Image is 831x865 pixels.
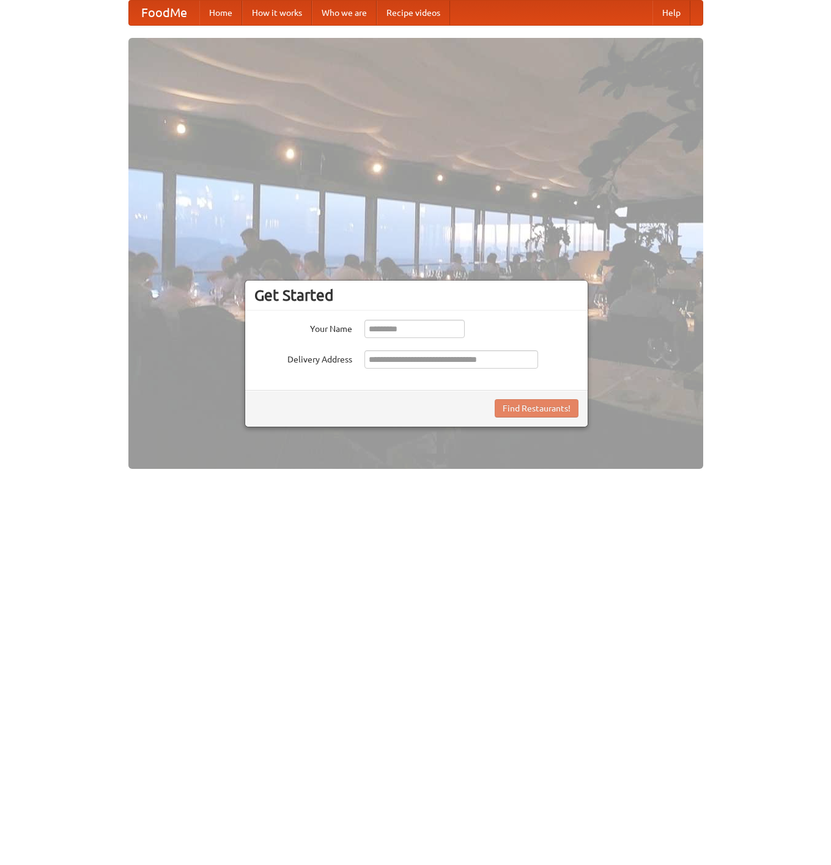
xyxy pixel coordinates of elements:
[242,1,312,25] a: How it works
[312,1,377,25] a: Who we are
[652,1,690,25] a: Help
[254,320,352,335] label: Your Name
[254,350,352,366] label: Delivery Address
[199,1,242,25] a: Home
[254,286,578,304] h3: Get Started
[377,1,450,25] a: Recipe videos
[495,399,578,418] button: Find Restaurants!
[129,1,199,25] a: FoodMe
